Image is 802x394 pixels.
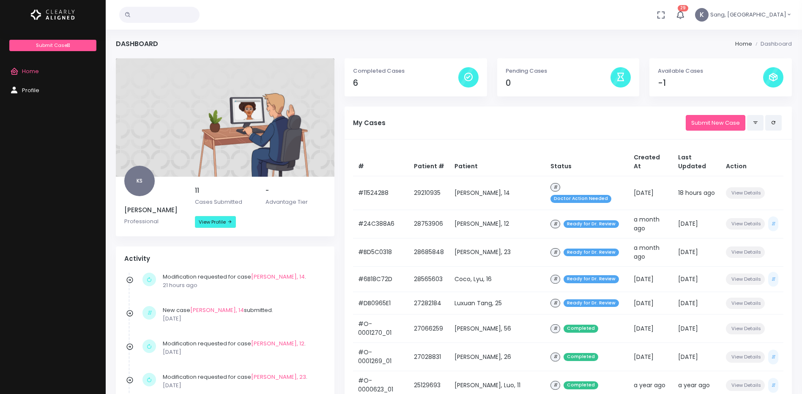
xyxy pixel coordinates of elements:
button: View Details [726,298,765,309]
td: [DATE] [629,266,673,292]
th: Action [721,148,783,176]
h4: 0 [506,78,611,88]
a: Submit Case [9,40,96,51]
td: #115242B8 [353,176,409,210]
button: View Details [726,323,765,334]
td: [DATE] [629,176,673,210]
td: [PERSON_NAME], 23 [449,238,546,266]
h5: [PERSON_NAME] [124,206,185,214]
h4: 6 [353,78,458,88]
div: Modification requested for case . [163,373,322,389]
td: Luxuan Tang, 25 [449,292,546,315]
td: [PERSON_NAME], 56 [449,315,546,343]
td: [DATE] [673,238,721,266]
a: [PERSON_NAME], 14 [251,273,305,281]
h5: 11 [195,187,255,194]
span: 29 [678,5,688,11]
td: #BD5C0318 [353,238,409,266]
td: 29210935 [409,176,449,210]
td: [PERSON_NAME], 14 [449,176,546,210]
th: Created At [629,148,673,176]
th: Last Updated [673,148,721,176]
img: Logo Horizontal [31,6,75,24]
p: Available Cases [658,67,763,75]
p: Completed Cases [353,67,458,75]
div: Modification requested for case . [163,339,322,356]
td: #DB0965E1 [353,292,409,315]
span: Ready for Dr. Review [564,275,619,283]
h4: Activity [124,255,326,263]
th: Status [545,148,628,176]
td: #6B18C72D [353,266,409,292]
span: K [695,8,709,22]
span: Ready for Dr. Review [564,249,619,257]
span: Home [22,67,39,75]
td: 18 hours ago [673,176,721,210]
button: View Details [726,351,765,363]
td: [DATE] [673,292,721,315]
td: #24C388A6 [353,210,409,238]
li: Home [735,40,752,48]
button: View Details [726,380,765,391]
span: Completed [564,325,598,333]
td: [DATE] [673,315,721,343]
td: [DATE] [629,343,673,371]
p: Cases Submitted [195,198,255,206]
td: a month ago [629,238,673,266]
td: [DATE] [673,210,721,238]
th: # [353,148,409,176]
td: #O-0001269_01 [353,343,409,371]
span: KS [124,166,155,196]
button: View Details [726,187,765,199]
li: Dashboard [752,40,792,48]
th: Patient [449,148,546,176]
div: New case submitted. [163,306,322,323]
p: [DATE] [163,315,322,323]
td: [PERSON_NAME], 12 [449,210,546,238]
a: [PERSON_NAME], 23 [251,373,306,381]
td: #O-0001270_01 [353,315,409,343]
span: Doctor Action Needed [550,195,611,203]
td: 27282184 [409,292,449,315]
button: View Details [726,218,765,230]
h5: - [266,187,326,194]
p: Pending Cases [506,67,611,75]
button: View Details [726,246,765,258]
span: Sang, [GEOGRAPHIC_DATA] [710,11,786,19]
td: [DATE] [673,343,721,371]
th: Patient # [409,148,449,176]
td: [DATE] [629,315,673,343]
td: [PERSON_NAME], 26 [449,343,546,371]
button: View Details [726,274,765,285]
span: Profile [22,86,39,94]
a: [PERSON_NAME], 12 [251,339,304,347]
span: Submit Case [36,42,67,49]
a: [PERSON_NAME], 14 [190,306,244,314]
p: 21 hours ago [163,281,322,290]
span: Ready for Dr. Review [564,220,619,228]
p: [DATE] [163,348,322,356]
td: [DATE] [629,292,673,315]
span: Completed [564,381,598,389]
p: Professional [124,217,185,226]
p: [DATE] [163,381,322,390]
h4: Dashboard [116,40,158,48]
td: 28565603 [409,266,449,292]
td: [DATE] [673,266,721,292]
td: Coco, Lyu, 16 [449,266,546,292]
td: 28685848 [409,238,449,266]
a: Submit New Case [686,115,745,131]
h5: My Cases [353,119,686,127]
td: a month ago [629,210,673,238]
span: Ready for Dr. Review [564,299,619,307]
p: Advantage Tier [266,198,326,206]
td: 27066259 [409,315,449,343]
div: Modification requested for case . [163,273,322,289]
td: 27028831 [409,343,449,371]
span: Completed [564,353,598,361]
td: 28753906 [409,210,449,238]
h4: -1 [658,78,763,88]
a: View Profile [195,216,236,228]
